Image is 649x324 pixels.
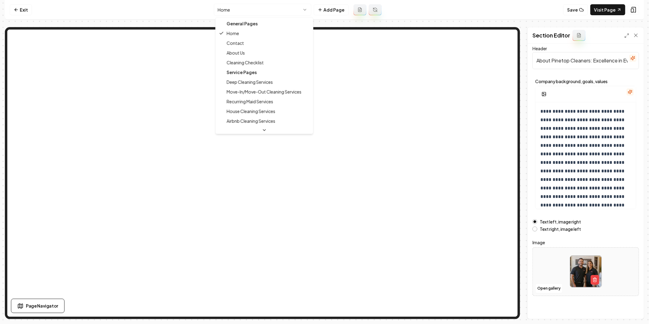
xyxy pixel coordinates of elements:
span: Recurring Maid Services [227,98,273,104]
span: House Cleaning Services [227,108,275,114]
span: Cleaning Checklist [227,59,264,65]
span: Contact [227,40,244,46]
div: Service Pages [217,67,312,77]
div: General Pages [217,19,312,28]
span: Move-In/Move-Out Cleaning Services [227,89,302,95]
span: Home [227,30,239,36]
span: Deep Cleaning Services [227,79,273,85]
div: Service Area Pages [217,126,312,136]
span: About Us [227,50,245,56]
span: Airbnb Cleaning Services [227,118,275,124]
